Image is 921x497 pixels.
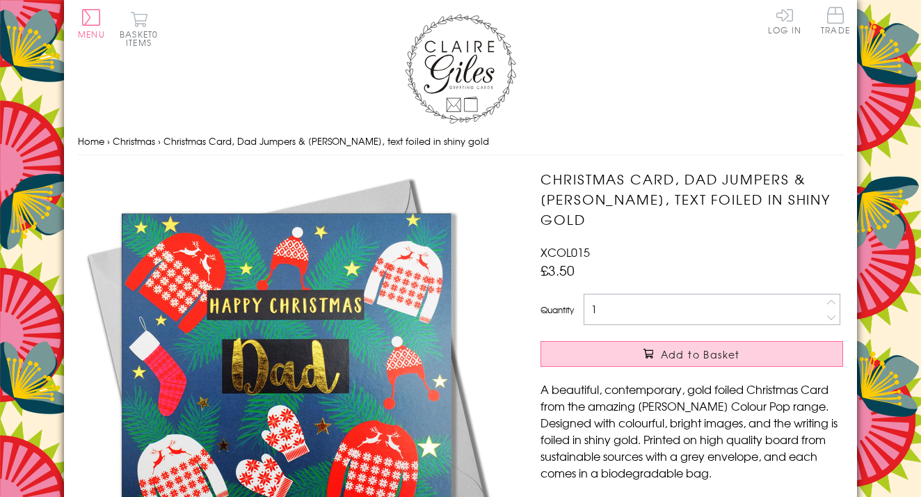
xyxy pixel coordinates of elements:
[540,303,574,316] label: Quantity
[540,244,590,260] span: XCOL015
[126,28,158,49] span: 0 items
[821,7,850,34] span: Trade
[120,11,158,47] button: Basket0 items
[661,347,740,361] span: Add to Basket
[78,134,104,148] a: Home
[78,9,105,38] button: Menu
[113,134,155,148] a: Christmas
[163,134,489,148] span: Christmas Card, Dad Jumpers & [PERSON_NAME], text foiled in shiny gold
[405,14,516,124] img: Claire Giles Greetings Cards
[78,28,105,40] span: Menu
[158,134,161,148] span: ›
[821,7,850,37] a: Trade
[540,260,575,280] span: £3.50
[78,127,843,156] nav: breadcrumbs
[540,341,843,367] button: Add to Basket
[107,134,110,148] span: ›
[768,7,801,34] a: Log In
[540,169,843,229] h1: Christmas Card, Dad Jumpers & [PERSON_NAME], text foiled in shiny gold
[540,381,843,481] p: A beautiful, contemporary, gold foiled Christmas Card from the amazing [PERSON_NAME] Colour Pop r...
